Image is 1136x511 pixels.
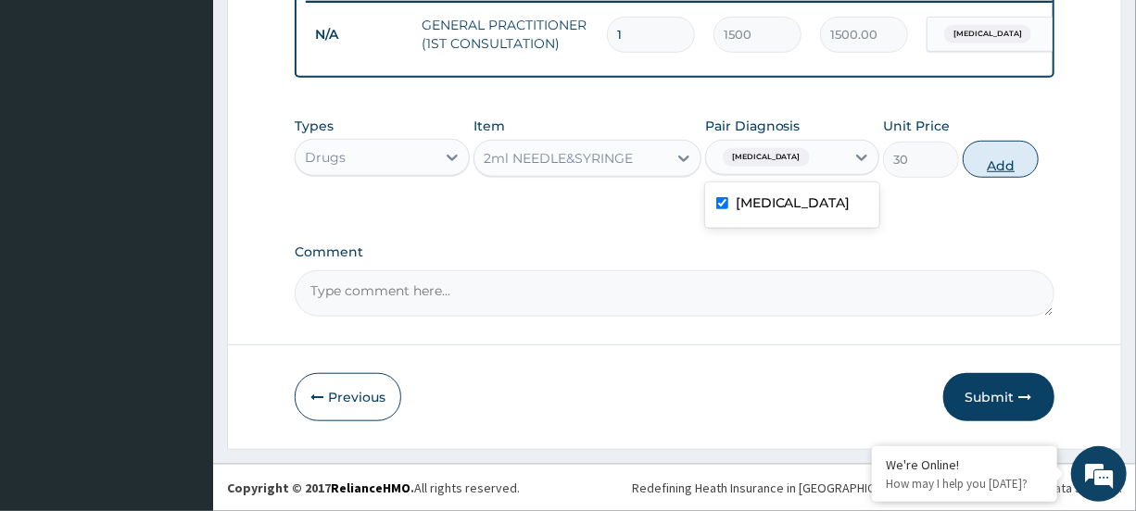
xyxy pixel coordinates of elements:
[295,244,1054,260] label: Comment
[883,117,950,135] label: Unit Price
[484,149,633,168] div: 2ml NEEDLE&SYRINGE
[227,480,414,496] strong: Copyright © 2017 .
[963,141,1039,178] button: Add
[886,456,1043,473] div: We're Online!
[331,480,410,496] a: RelianceHMO
[304,9,348,54] div: Minimize live chat window
[34,93,75,139] img: d_794563401_company_1708531726252_794563401
[96,104,311,128] div: Chat with us now
[295,118,334,134] label: Types
[886,476,1043,492] p: How may I help you today?
[9,326,353,391] textarea: Type your message and hit 'Enter'
[305,148,346,167] div: Drugs
[944,25,1031,44] span: [MEDICAL_DATA]
[473,117,505,135] label: Item
[723,148,810,167] span: [MEDICAL_DATA]
[736,193,851,212] label: [MEDICAL_DATA]
[306,18,412,52] td: N/A
[107,143,256,330] span: We're online!
[213,464,1136,511] footer: All rights reserved.
[632,479,1122,497] div: Redefining Heath Insurance in [GEOGRAPHIC_DATA] using Telemedicine and Data Science!
[943,373,1054,421] button: Submit
[412,6,598,62] td: GENERAL PRACTITIONER (1ST CONSULTATION)
[295,373,401,421] button: Previous
[705,117,801,135] label: Pair Diagnosis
